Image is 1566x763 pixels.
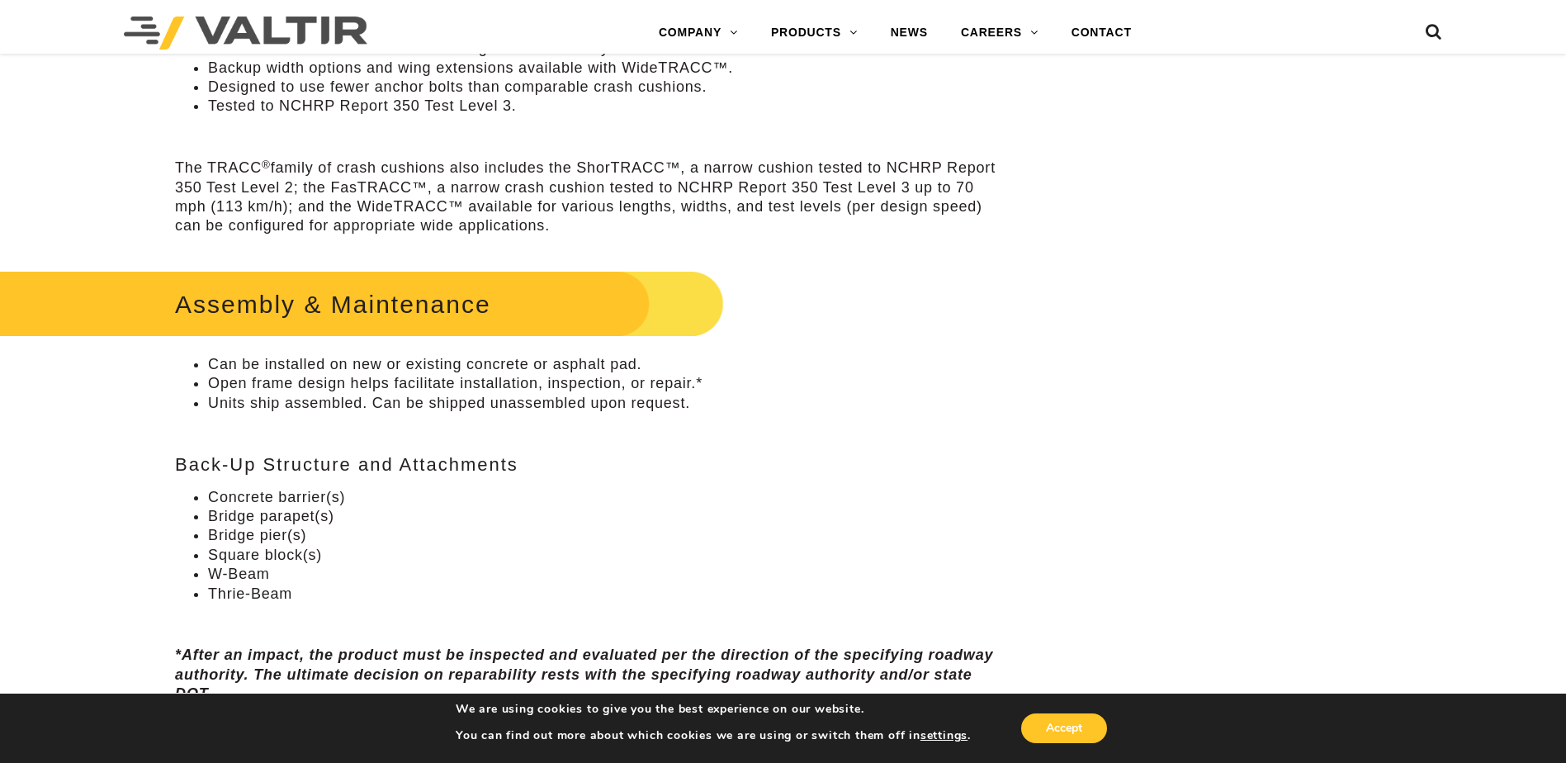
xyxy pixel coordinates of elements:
li: Square block(s) [208,546,1000,565]
li: Concrete barrier(s) [208,488,1000,507]
li: Open frame design helps facilitate installation, inspection, or repair.* [208,374,1000,393]
h3: Back-Up Structure and Attachments [175,455,1000,475]
p: You can find out more about which cookies we are using or switch them off in . [456,728,971,743]
a: CAREERS [944,17,1055,50]
li: W-Beam [208,565,1000,584]
a: CONTACT [1055,17,1148,50]
li: Bridge parapet(s) [208,507,1000,526]
li: Designed to use fewer anchor bolts than comparable crash cushions. [208,78,1000,97]
li: Can be installed on new or existing concrete or asphalt pad. [208,355,1000,374]
a: NEWS [874,17,944,50]
li: Backup width options and wing extensions available with WideTRACC™. [208,59,1000,78]
em: *After an impact, the product must be inspected and evaluated per the direction of the specifying... [175,647,993,702]
p: The TRACC family of crash cushions also includes the ShorTRACC™, a narrow cushion tested to NCHRP... [175,159,1000,236]
li: Units ship assembled. Can be shipped unassembled upon request. [208,394,1000,413]
p: We are using cookies to give you the best experience on our website. [456,702,971,717]
button: Accept [1021,713,1107,743]
sup: ® [262,159,271,171]
li: Bridge pier(s) [208,526,1000,545]
a: COMPANY [642,17,755,50]
a: PRODUCTS [755,17,874,50]
button: settings [920,728,968,743]
li: Thrie-Beam [208,585,1000,604]
li: Tested to NCHRP Report 350 Test Level 3. [208,97,1000,116]
img: Valtir [124,17,367,50]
